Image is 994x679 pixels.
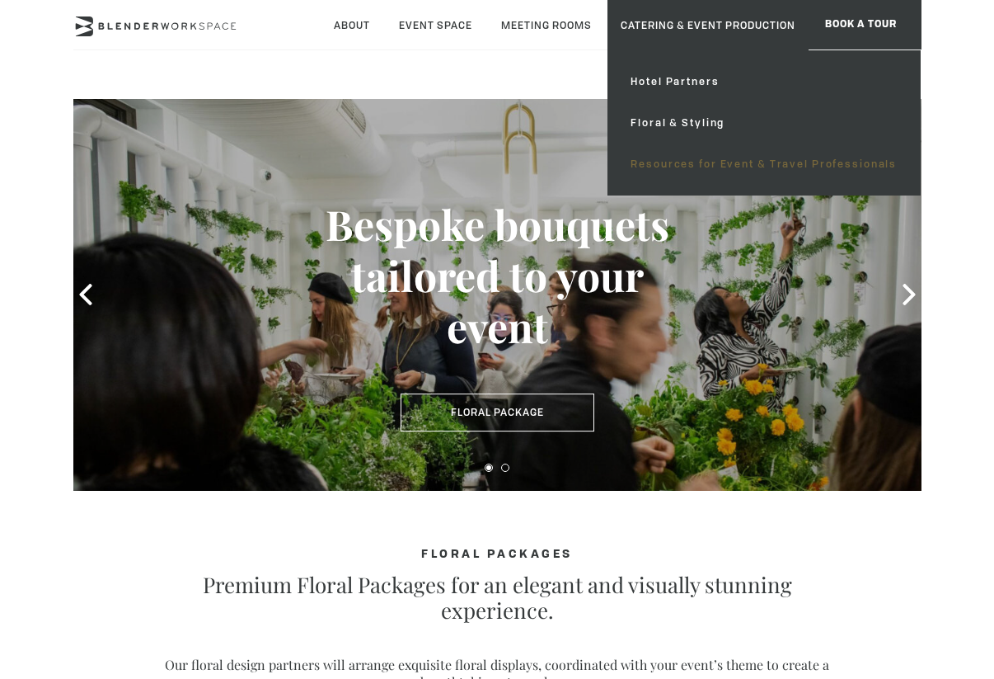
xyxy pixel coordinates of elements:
[617,144,910,185] a: Resources for Event & Travel Professionals
[617,61,910,102] a: Hotel Partners
[617,102,910,144] a: Floral & Styling
[401,394,594,431] a: Floral Package
[156,572,839,623] p: Premium Floral Packages for an elegant and visually stunning experience.
[156,547,839,562] h4: FLORAL PACKAGES
[307,199,687,352] h3: Bespoke bouquets tailored to your event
